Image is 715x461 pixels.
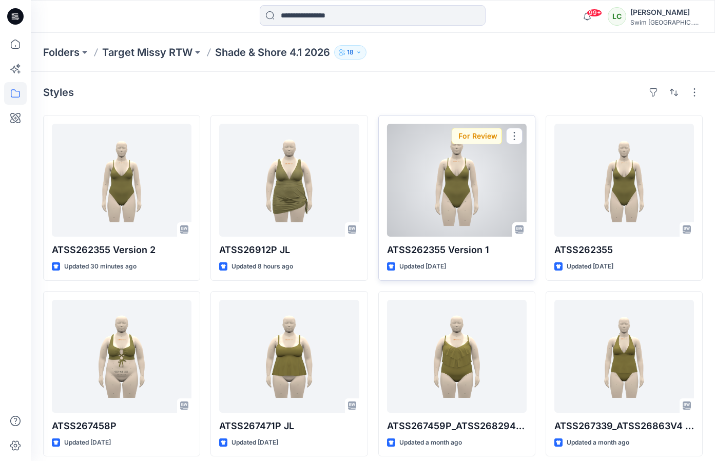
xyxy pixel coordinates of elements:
p: 18 [347,47,354,58]
p: Updated [DATE] [399,261,446,272]
p: Updated 8 hours ago [231,261,293,272]
p: Updated 30 minutes ago [64,261,137,272]
a: ATSS262355 [554,124,694,237]
a: ATSS267339_ATSS26863V4 JZ [554,300,694,413]
p: ATSS262355 [554,243,694,257]
a: Target Missy RTW [102,45,192,60]
p: ATSS267471P JL [219,419,359,433]
a: Folders [43,45,80,60]
a: ATSS262355 Version 2 [52,124,191,237]
p: Updated [DATE] [567,261,613,272]
h4: Styles [43,86,74,99]
p: ATSS267459P_ATSS268294P JZ [387,419,527,433]
p: ATSS267458P [52,419,191,433]
p: ATSS262355 Version 2 [52,243,191,257]
div: [PERSON_NAME] [630,6,702,18]
p: Updated a month ago [399,437,462,448]
p: Updated a month ago [567,437,629,448]
a: ATSS267459P_ATSS268294P JZ [387,300,527,413]
p: ATSS267339_ATSS26863V4 JZ [554,419,694,433]
button: 18 [334,45,366,60]
a: ATSS26912P JL [219,124,359,237]
span: 99+ [587,9,602,17]
a: ATSS267471P JL [219,300,359,413]
a: ATSS267458P [52,300,191,413]
p: ATSS26912P JL [219,243,359,257]
p: Shade & Shore 4.1 2026 [215,45,330,60]
p: Updated [DATE] [64,437,111,448]
div: LC [608,7,626,26]
p: Updated [DATE] [231,437,278,448]
div: Swim [GEOGRAPHIC_DATA] [630,18,702,26]
p: ATSS262355 Version 1 [387,243,527,257]
a: ATSS262355 Version 1 [387,124,527,237]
